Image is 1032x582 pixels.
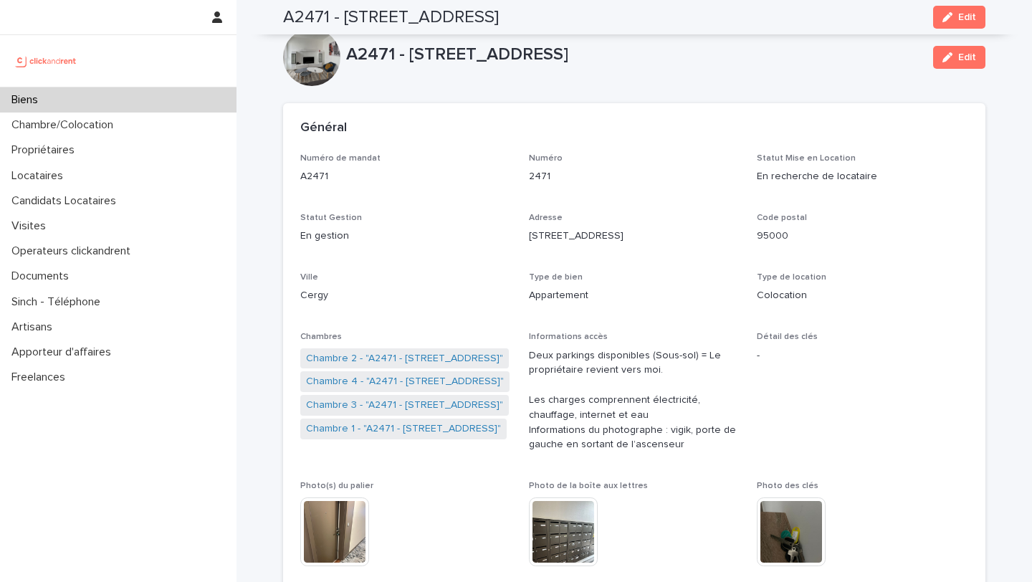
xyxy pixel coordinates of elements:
a: Chambre 2 - "A2471 - [STREET_ADDRESS]" [306,351,503,366]
button: Edit [933,46,985,69]
span: Edit [958,52,976,62]
p: En gestion [300,229,512,244]
h2: Général [300,120,347,136]
p: Locataires [6,169,75,183]
h2: A2471 - [STREET_ADDRESS] [283,7,499,28]
p: 95000 [757,229,968,244]
span: Type de bien [529,273,583,282]
span: Photo des clés [757,482,818,490]
p: [STREET_ADDRESS] [529,229,740,244]
span: Photo de la boîte aux lettres [529,482,648,490]
p: Visites [6,219,57,233]
p: Artisans [6,320,64,334]
a: Chambre 3 - "A2471 - [STREET_ADDRESS]" [306,398,503,413]
span: Ville [300,273,318,282]
p: Colocation [757,288,968,303]
p: Operateurs clickandrent [6,244,142,258]
span: Photo(s) du palier [300,482,373,490]
img: UCB0brd3T0yccxBKYDjQ [11,47,81,75]
a: Chambre 4 - "A2471 - [STREET_ADDRESS]" [306,374,504,389]
p: - [757,348,968,363]
span: Détail des clés [757,333,818,341]
p: Documents [6,269,80,283]
p: Freelances [6,371,77,384]
p: Biens [6,93,49,107]
p: Sinch - Téléphone [6,295,112,309]
p: Propriétaires [6,143,86,157]
span: Edit [958,12,976,22]
span: Numéro de mandat [300,154,381,163]
span: Adresse [529,214,563,222]
button: Edit [933,6,985,29]
span: Numéro [529,154,563,163]
p: 2471 [529,169,740,184]
span: Informations accès [529,333,608,341]
p: Deux parkings disponibles (Sous-sol) = Le propriétaire revient vers moi. Les charges comprennent ... [529,348,740,453]
p: Cergy [300,288,512,303]
p: En recherche de locataire [757,169,968,184]
p: Candidats Locataires [6,194,128,208]
p: Appartement [529,288,740,303]
span: Statut Mise en Location [757,154,856,163]
span: Code postal [757,214,807,222]
p: A2471 [300,169,512,184]
span: Chambres [300,333,342,341]
a: Chambre 1 - "A2471 - [STREET_ADDRESS]" [306,421,501,436]
p: Chambre/Colocation [6,118,125,132]
p: A2471 - [STREET_ADDRESS] [346,44,922,65]
span: Statut Gestion [300,214,362,222]
p: Apporteur d'affaires [6,345,123,359]
span: Type de location [757,273,826,282]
